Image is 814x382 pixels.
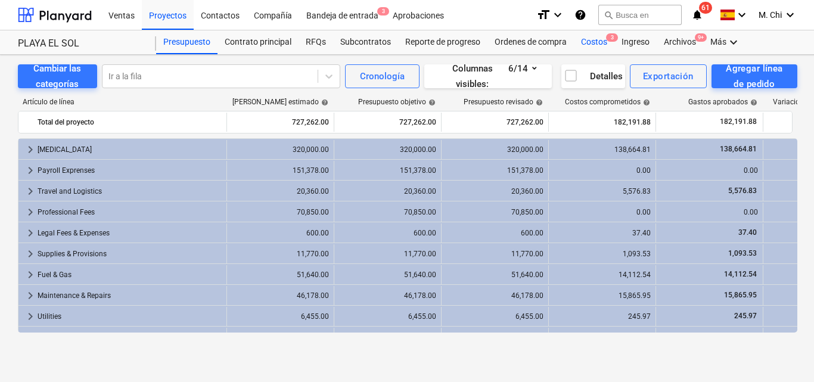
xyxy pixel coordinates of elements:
[446,250,543,258] div: 11,770.00
[614,30,657,54] a: Ingreso
[339,113,436,132] div: 727,262.00
[232,166,329,175] div: 151,378.00
[719,117,758,127] span: 182,191.88
[703,30,748,54] div: Más
[726,35,741,49] i: keyboard_arrow_down
[754,325,814,382] iframe: Chat Widget
[446,312,543,321] div: 6,455.00
[783,8,797,22] i: keyboard_arrow_down
[604,10,613,20] span: search
[232,187,329,195] div: 20,360.00
[574,30,614,54] div: Costos
[339,250,436,258] div: 11,770.00
[554,166,651,175] div: 0.00
[38,307,222,326] div: Utilities
[446,208,543,216] div: 70,850.00
[574,8,586,22] i: Base de conocimientos
[218,30,299,54] a: Contrato principal
[339,187,436,195] div: 20,360.00
[554,187,651,195] div: 5,576.83
[643,69,694,84] div: Exportación
[554,291,651,300] div: 15,865.95
[536,8,551,22] i: format_size
[446,113,543,132] div: 727,262.00
[339,271,436,279] div: 51,640.00
[360,69,405,84] div: Cronología
[657,30,703,54] div: Archivos
[232,312,329,321] div: 6,455.00
[38,140,222,159] div: [MEDICAL_DATA]
[23,309,38,324] span: keyboard_arrow_right
[23,184,38,198] span: keyboard_arrow_right
[606,33,618,42] span: 3
[554,250,651,258] div: 1,093.53
[725,61,784,92] div: Agregar línea de pedido
[23,163,38,178] span: keyboard_arrow_right
[232,145,329,154] div: 320,000.00
[38,265,222,284] div: Fuel & Gas
[23,268,38,282] span: keyboard_arrow_right
[339,312,436,321] div: 6,455.00
[23,205,38,219] span: keyboard_arrow_right
[759,10,782,20] span: M. Chi
[446,291,543,300] div: 46,178.00
[574,30,614,54] a: Costos3
[439,61,538,92] div: Columnas visibles : 6/14
[23,226,38,240] span: keyboard_arrow_right
[712,64,797,88] button: Agregar línea de pedido
[727,187,758,195] span: 5,576.83
[551,8,565,22] i: keyboard_arrow_down
[398,30,487,54] a: Reporte de progreso
[554,271,651,279] div: 14,112.54
[232,229,329,237] div: 600.00
[232,208,329,216] div: 70,850.00
[554,312,651,321] div: 245.97
[32,61,83,92] div: Cambiar las categorías
[232,98,328,106] div: [PERSON_NAME] estimado
[446,145,543,154] div: 320,000.00
[723,270,758,278] span: 14,112.54
[554,208,651,216] div: 0.00
[377,7,389,15] span: 3
[38,161,222,180] div: Payroll Exprenses
[446,187,543,195] div: 20,360.00
[333,30,398,54] div: Subcontratos
[554,113,651,132] div: 182,191.88
[232,113,329,132] div: 727,262.00
[299,30,333,54] a: RFQs
[339,229,436,237] div: 600.00
[748,99,757,106] span: help
[695,33,707,42] span: 9+
[561,64,625,88] button: Detalles
[38,113,222,132] div: Total del proyecto
[641,99,650,106] span: help
[339,291,436,300] div: 46,178.00
[339,166,436,175] div: 151,378.00
[319,99,328,106] span: help
[691,8,703,22] i: notifications
[339,145,436,154] div: 320,000.00
[23,142,38,157] span: keyboard_arrow_right
[232,271,329,279] div: 51,640.00
[554,145,651,154] div: 138,664.81
[23,288,38,303] span: keyboard_arrow_right
[723,291,758,299] span: 15,865.95
[339,208,436,216] div: 70,850.00
[699,2,712,14] span: 61
[446,229,543,237] div: 600.00
[345,64,420,88] button: Cronología
[232,291,329,300] div: 46,178.00
[156,30,218,54] a: Presupuesto
[358,98,436,106] div: Presupuesto objetivo
[23,247,38,261] span: keyboard_arrow_right
[38,286,222,305] div: Maintenance & Repairs
[565,98,650,106] div: Costos comprometidos
[661,166,758,175] div: 0.00
[38,244,222,263] div: Supplies & Provisions
[688,98,757,106] div: Gastos aprobados
[630,64,707,88] button: Exportación
[487,30,574,54] a: Ordenes de compra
